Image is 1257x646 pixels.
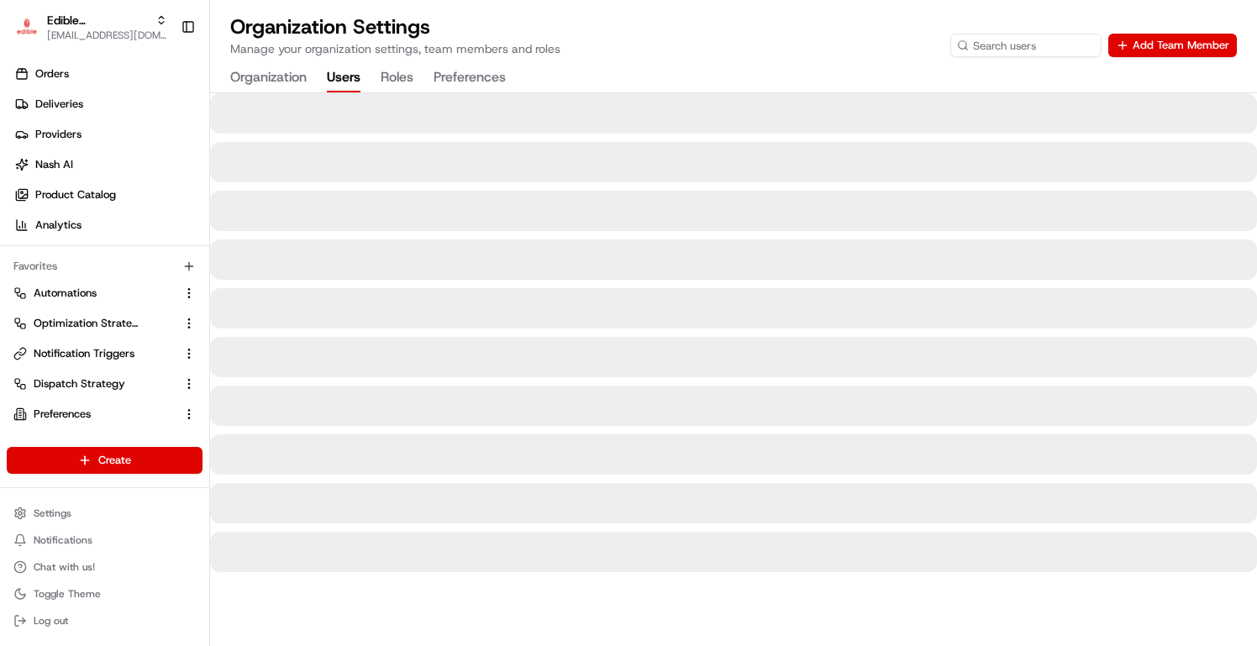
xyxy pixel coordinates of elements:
[34,560,95,574] span: Chat with us!
[34,507,71,520] span: Settings
[7,91,209,118] a: Deliveries
[1108,34,1237,57] button: Add Team Member
[7,310,202,337] button: Optimization Strategy
[35,187,116,202] span: Product Catalog
[47,12,149,29] button: Edible Arrangements Corporate
[7,340,202,367] button: Notification Triggers
[7,582,202,606] button: Toggle Theme
[7,447,202,474] button: Create
[13,346,176,361] a: Notification Triggers
[7,502,202,525] button: Settings
[13,286,176,301] a: Automations
[230,40,560,57] p: Manage your organization settings, team members and roles
[34,614,68,628] span: Log out
[381,64,413,92] button: Roles
[7,528,202,552] button: Notifications
[7,253,202,280] div: Favorites
[7,401,202,428] button: Preferences
[434,64,506,92] button: Preferences
[230,13,560,40] h1: Organization Settings
[34,376,125,391] span: Dispatch Strategy
[35,127,82,142] span: Providers
[35,97,83,112] span: Deliveries
[7,60,209,87] a: Orders
[34,587,101,601] span: Toggle Theme
[47,29,167,42] button: [EMAIL_ADDRESS][DOMAIN_NAME]
[13,316,176,331] a: Optimization Strategy
[35,66,69,81] span: Orders
[34,407,91,422] span: Preferences
[13,407,176,422] a: Preferences
[7,7,174,47] button: Edible Arrangements CorporateEdible Arrangements Corporate[EMAIL_ADDRESS][DOMAIN_NAME]
[34,533,92,547] span: Notifications
[7,370,202,397] button: Dispatch Strategy
[7,555,202,579] button: Chat with us!
[7,280,202,307] button: Automations
[34,286,97,301] span: Automations
[13,15,40,39] img: Edible Arrangements Corporate
[7,181,209,208] a: Product Catalog
[98,453,131,468] span: Create
[7,212,209,239] a: Analytics
[35,157,73,172] span: Nash AI
[230,64,307,92] button: Organization
[35,218,82,233] span: Analytics
[7,151,209,178] a: Nash AI
[7,121,209,148] a: Providers
[34,346,134,361] span: Notification Triggers
[950,34,1102,57] input: Search users
[34,316,139,331] span: Optimization Strategy
[13,376,176,391] a: Dispatch Strategy
[7,609,202,633] button: Log out
[327,64,360,92] button: Users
